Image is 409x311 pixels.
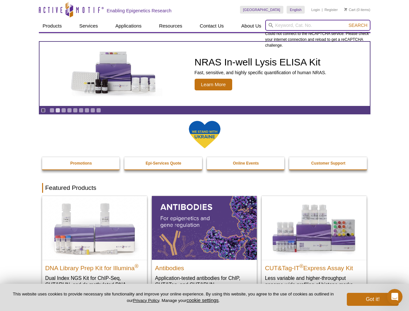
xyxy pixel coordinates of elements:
[42,196,147,259] img: DNA Library Prep Kit for Illumina
[322,6,323,14] li: |
[344,8,347,11] img: Your Cart
[42,196,147,301] a: DNA Library Prep Kit for Illumina DNA Library Prep Kit for Illumina® Dual Index NGS Kit for ChIP-...
[135,263,139,269] sup: ®
[207,157,285,169] a: Online Events
[146,161,181,166] strong: Epi-Services Quote
[73,108,78,113] a: Go to slide 5
[195,70,326,75] p: Fast, sensitive, and highly specific quantification of human NRAS.
[75,20,102,32] a: Services
[287,6,305,14] a: English
[152,196,257,259] img: All Antibodies
[265,275,363,288] p: Less variable and higher-throughput genome-wide profiling of histone marks​.
[124,157,203,169] a: Epi-Services Quote
[237,20,265,32] a: About Us
[311,7,320,12] a: Login
[42,183,367,193] h2: Featured Products
[195,79,233,90] span: Learn More
[387,289,403,305] iframe: Intercom live chat
[262,196,367,294] a: CUT&Tag-IT® Express Assay Kit CUT&Tag-IT®Express Assay Kit Less variable and higher-throughput ge...
[50,108,54,113] a: Go to slide 1
[195,57,326,67] h2: NRAS In-well Lysis ELISA Kit
[348,23,367,28] span: Search
[187,297,219,303] button: cookie settings
[39,20,66,32] a: Products
[240,6,284,14] a: [GEOGRAPHIC_DATA]
[70,161,92,166] strong: Promotions
[344,6,370,14] li: (0 items)
[40,42,370,106] article: NRAS In-well Lysis ELISA Kit
[42,157,120,169] a: Promotions
[152,196,257,294] a: All Antibodies Antibodies Application-tested antibodies for ChIP, CUT&Tag, and CUT&RUN.
[265,262,363,271] h2: CUT&Tag-IT Express Assay Kit
[61,108,66,113] a: Go to slide 3
[262,196,367,259] img: CUT&Tag-IT® Express Assay Kit
[265,20,370,31] input: Keyword, Cat. No.
[67,108,72,113] a: Go to slide 4
[133,298,159,303] a: Privacy Policy
[90,108,95,113] a: Go to slide 8
[111,20,145,32] a: Applications
[55,108,60,113] a: Go to slide 2
[155,275,254,288] p: Application-tested antibodies for ChIP, CUT&Tag, and CUT&RUN.
[233,161,259,166] strong: Online Events
[10,291,336,304] p: This website uses cookies to provide necessary site functionality and improve your online experie...
[41,108,46,113] a: Toggle autoplay
[45,262,144,271] h2: DNA Library Prep Kit for Illumina
[40,42,370,106] a: NRAS In-well Lysis ELISA Kit NRAS In-well Lysis ELISA Kit Fast, sensitive, and highly specific qu...
[265,20,370,48] div: Could not connect to the reCAPTCHA service. Please check your internet connection and reload to g...
[79,108,84,113] a: Go to slide 6
[45,275,144,294] p: Dual Index NGS Kit for ChIP-Seq, CUT&RUN, and ds methylated DNA assays.
[311,161,345,166] strong: Customer Support
[155,20,186,32] a: Resources
[347,293,399,306] button: Got it!
[188,120,221,149] img: We Stand With Ukraine
[96,108,101,113] a: Go to slide 9
[107,8,172,14] h2: Enabling Epigenetics Research
[155,262,254,271] h2: Antibodies
[324,7,338,12] a: Register
[289,157,368,169] a: Customer Support
[85,108,89,113] a: Go to slide 7
[344,7,356,12] a: Cart
[65,52,162,96] img: NRAS In-well Lysis ELISA Kit
[347,22,369,28] button: Search
[300,263,303,269] sup: ®
[196,20,228,32] a: Contact Us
